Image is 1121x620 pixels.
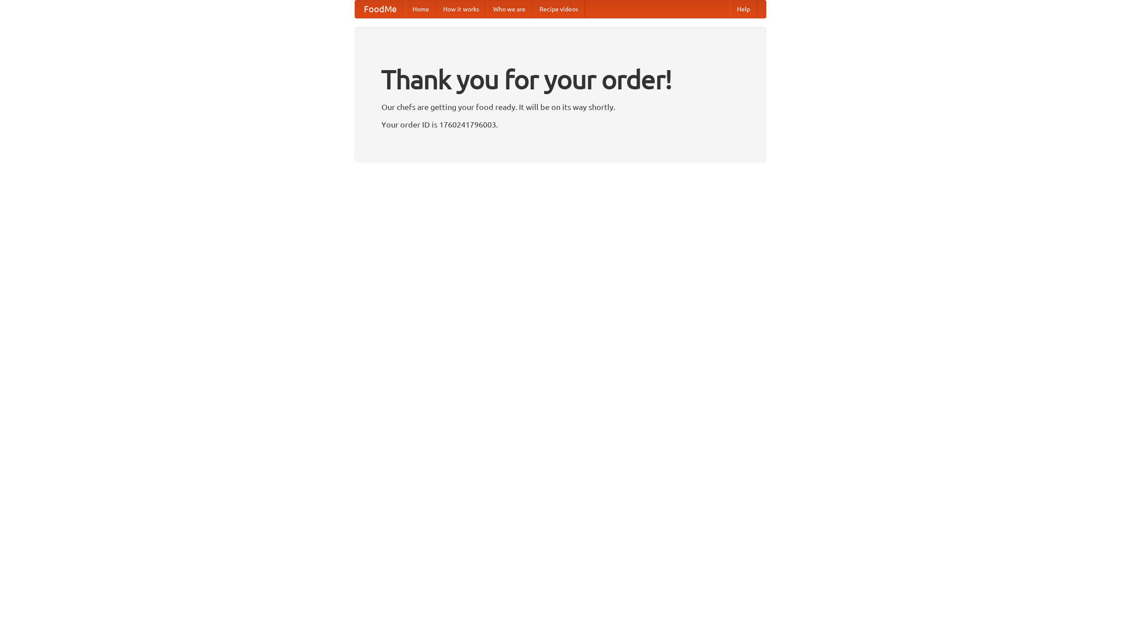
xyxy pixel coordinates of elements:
a: FoodMe [355,0,405,18]
p: Your order ID is 1760241796003. [381,118,740,131]
a: Home [405,0,436,18]
p: Our chefs are getting your food ready. It will be on its way shortly. [381,100,740,113]
a: Who we are [486,0,532,18]
h1: Thank you for your order! [381,58,740,100]
a: Recipe videos [532,0,585,18]
a: Help [730,0,757,18]
a: How it works [436,0,486,18]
